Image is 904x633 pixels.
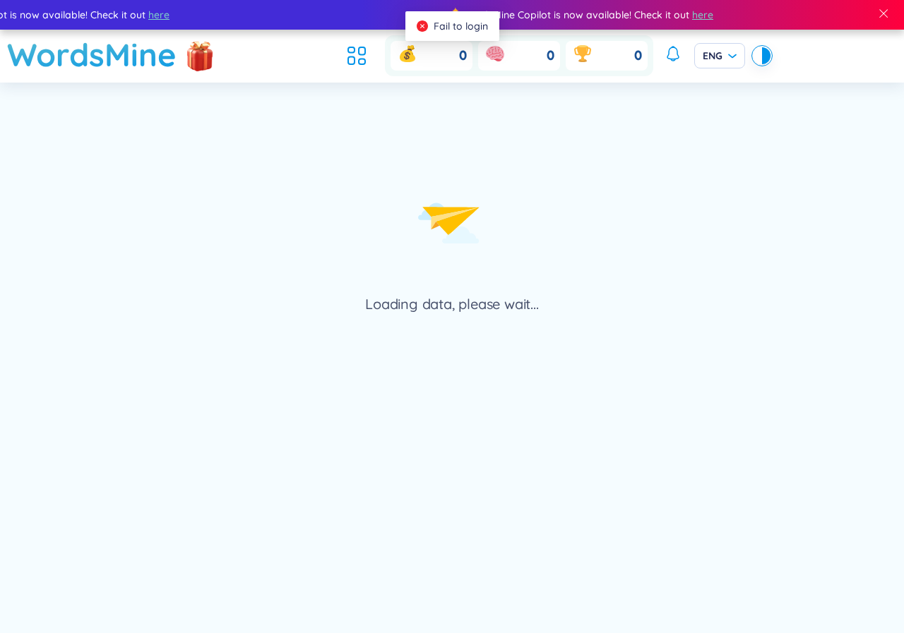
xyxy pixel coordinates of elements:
span: ENG [703,49,737,63]
a: WordsMine [7,30,177,80]
span: 0 [459,47,467,65]
span: close-circle [417,20,428,32]
img: flashSalesIcon.a7f4f837.png [186,34,214,76]
span: here [691,7,713,23]
div: Loading data, please wait... [365,294,538,314]
span: 0 [634,47,642,65]
span: here [148,7,169,23]
span: Fail to login [434,20,488,32]
span: 0 [547,47,554,65]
